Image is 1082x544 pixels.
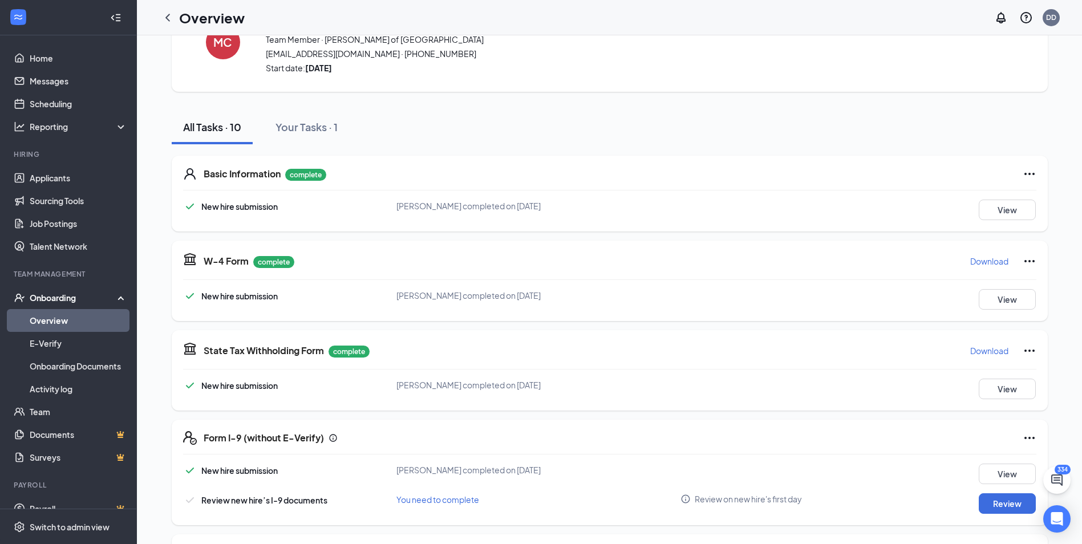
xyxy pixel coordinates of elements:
[1023,254,1036,268] svg: Ellipses
[30,355,127,377] a: Onboarding Documents
[30,497,127,520] a: PayrollCrown
[183,493,197,507] svg: Checkmark
[14,269,125,279] div: Team Management
[14,480,125,490] div: Payroll
[30,121,128,132] div: Reporting
[979,200,1036,220] button: View
[204,255,249,267] h5: W-4 Form
[305,63,332,73] strong: [DATE]
[14,121,25,132] svg: Analysis
[30,423,127,446] a: DocumentsCrown
[1043,505,1071,533] div: Open Intercom Messenger
[396,465,541,475] span: [PERSON_NAME] completed on [DATE]
[695,493,802,505] span: Review on new hire's first day
[1023,344,1036,358] svg: Ellipses
[204,168,281,180] h5: Basic Information
[266,48,899,59] span: [EMAIL_ADDRESS][DOMAIN_NAME] · [PHONE_NUMBER]
[183,379,197,392] svg: Checkmark
[179,8,245,27] h1: Overview
[396,494,479,505] span: You need to complete
[970,255,1008,267] p: Download
[213,38,232,46] h4: MC
[183,167,197,181] svg: User
[183,289,197,303] svg: Checkmark
[183,431,197,445] svg: FormI9EVerifyIcon
[266,62,899,74] span: Start date:
[183,342,197,355] svg: TaxGovernmentIcon
[30,235,127,258] a: Talent Network
[979,493,1036,514] button: Review
[30,292,117,303] div: Onboarding
[183,464,197,477] svg: Checkmark
[30,400,127,423] a: Team
[183,120,241,134] div: All Tasks · 10
[30,377,127,400] a: Activity log
[201,495,327,505] span: Review new hire’s I-9 documents
[979,289,1036,310] button: View
[30,47,127,70] a: Home
[396,201,541,211] span: [PERSON_NAME] completed on [DATE]
[1046,13,1056,22] div: DD
[30,70,127,92] a: Messages
[30,332,127,355] a: E-Verify
[1023,167,1036,181] svg: Ellipses
[329,433,338,442] svg: Info
[396,290,541,301] span: [PERSON_NAME] completed on [DATE]
[329,346,370,358] p: complete
[14,149,125,159] div: Hiring
[275,120,338,134] div: Your Tasks · 1
[14,521,25,533] svg: Settings
[970,252,1009,270] button: Download
[970,342,1009,360] button: Download
[194,10,252,74] button: MC
[266,34,899,45] span: Team Member · [PERSON_NAME] of [GEOGRAPHIC_DATA]
[1043,466,1071,494] button: ChatActive
[161,11,175,25] svg: ChevronLeft
[110,12,121,23] svg: Collapse
[253,256,294,268] p: complete
[979,379,1036,399] button: View
[30,167,127,189] a: Applicants
[1019,11,1033,25] svg: QuestionInfo
[285,169,326,181] p: complete
[30,189,127,212] a: Sourcing Tools
[1055,465,1071,474] div: 334
[201,291,278,301] span: New hire submission
[30,521,110,533] div: Switch to admin view
[14,292,25,303] svg: UserCheck
[994,11,1008,25] svg: Notifications
[1050,473,1064,487] svg: ChatActive
[204,432,324,444] h5: Form I-9 (without E-Verify)
[201,201,278,212] span: New hire submission
[183,200,197,213] svg: Checkmark
[979,464,1036,484] button: View
[204,344,324,357] h5: State Tax Withholding Form
[201,465,278,476] span: New hire submission
[30,92,127,115] a: Scheduling
[201,380,278,391] span: New hire submission
[396,380,541,390] span: [PERSON_NAME] completed on [DATE]
[30,446,127,469] a: SurveysCrown
[13,11,24,23] svg: WorkstreamLogo
[680,494,691,504] svg: Info
[30,309,127,332] a: Overview
[183,252,197,266] svg: TaxGovernmentIcon
[1023,431,1036,445] svg: Ellipses
[970,345,1008,356] p: Download
[30,212,127,235] a: Job Postings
